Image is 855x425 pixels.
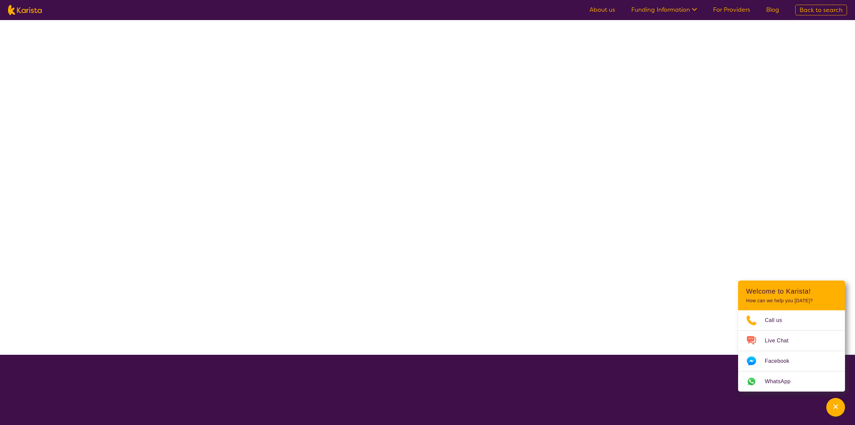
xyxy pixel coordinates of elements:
a: Web link opens in a new tab. [738,371,845,392]
span: Facebook [765,356,797,366]
a: Blog [766,6,779,14]
a: Funding Information [631,6,697,14]
ul: Choose channel [738,310,845,392]
span: WhatsApp [765,377,799,387]
a: Back to search [795,5,847,15]
span: Live Chat [765,336,797,346]
img: Karista logo [8,5,42,15]
div: Channel Menu [738,281,845,392]
span: Back to search [800,6,843,14]
span: Call us [765,315,790,325]
button: Channel Menu [826,398,845,417]
p: How can we help you [DATE]? [746,298,837,304]
a: For Providers [713,6,750,14]
a: About us [589,6,615,14]
h2: Welcome to Karista! [746,287,837,295]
